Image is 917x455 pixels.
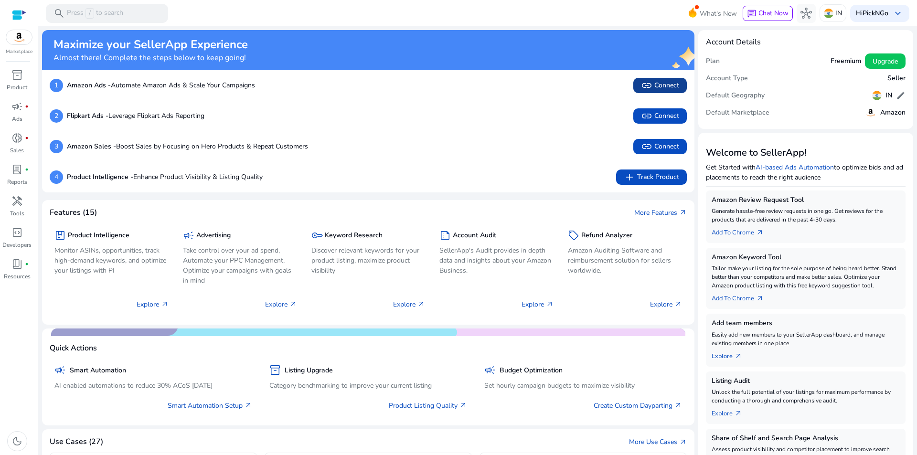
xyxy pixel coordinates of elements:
span: edit [896,91,906,100]
p: Sales [10,146,24,155]
span: arrow_outward [459,402,467,409]
a: Product Listing Quality [389,401,467,411]
span: hub [800,8,812,19]
p: Product [7,83,27,92]
a: Add To Chrome [712,224,771,237]
span: donut_small [11,132,23,144]
p: Easily add new members to your SellerApp dashboard, and manage existing members in one place [712,330,900,348]
p: Unlock the full potential of your listings for maximum performance by conducting a thorough and c... [712,388,900,405]
a: Create Custom Dayparting [594,401,682,411]
p: Tools [10,209,24,218]
a: More Use Casesarrow_outward [629,437,687,447]
p: Generate hassle-free review requests in one go. Get reviews for the products that are delivered i... [712,207,900,224]
p: Enhance Product Visibility & Listing Quality [67,172,263,182]
p: Marketplace [6,48,32,55]
h5: Default Marketplace [706,109,769,117]
p: Monitor ASINs, opportunities, track high-demand keywords, and optimize your listings with PI [54,245,169,275]
h5: IN [885,92,892,100]
h4: Quick Actions [50,344,97,353]
h3: Welcome to SellerApp! [706,147,906,159]
h5: Amazon [880,109,906,117]
h5: Amazon Review Request Tool [712,196,900,204]
h5: Add team members [712,319,900,328]
span: arrow_outward [245,402,252,409]
h5: Share of Shelf and Search Page Analysis [712,434,900,443]
p: Explore [137,299,169,309]
span: fiber_manual_record [25,105,29,108]
p: Amazon Auditing Software and reimbursement solution for sellers worldwide. [568,245,682,275]
span: arrow_outward [161,300,169,308]
h5: Seller [887,74,906,83]
p: Discover relevant keywords for your product listing, maximize product visibility [311,245,426,275]
img: amazon.svg [6,30,32,44]
h5: Budget Optimization [500,367,563,375]
h5: Keyword Research [325,232,383,240]
button: linkConnect [633,108,687,124]
h5: Product Intelligence [68,232,129,240]
p: Explore [265,299,297,309]
p: IN [835,5,842,21]
p: Developers [2,241,32,249]
h2: Maximize your SellerApp Experience [53,38,248,52]
b: Product Intelligence - [67,172,133,181]
span: summarize [439,230,451,241]
p: Hi [856,10,888,17]
b: PickNGo [863,9,888,18]
p: Explore [393,299,425,309]
p: Set hourly campaign budgets to maximize visibility [484,381,682,391]
h5: Plan [706,57,720,65]
span: Connect [641,80,679,91]
p: Leverage Flipkart Ads Reporting [67,111,204,121]
a: Explorearrow_outward [712,348,750,361]
button: linkConnect [633,139,687,154]
span: / [85,8,94,19]
h5: Listing Upgrade [285,367,333,375]
p: Take control over your ad spend, Automate your PPC Management, Optimize your campaigns with goals... [183,245,297,286]
span: key [311,230,323,241]
span: sell [568,230,579,241]
span: arrow_outward [546,300,554,308]
span: link [641,141,652,152]
p: Press to search [67,8,123,19]
span: Track Product [624,171,679,183]
span: fiber_manual_record [25,136,29,140]
span: arrow_outward [417,300,425,308]
h5: Refund Analyzer [581,232,632,240]
span: fiber_manual_record [25,168,29,171]
span: campaign [11,101,23,112]
a: Explorearrow_outward [712,405,750,418]
a: More Featuresarrow_outward [634,208,687,218]
h5: Advertising [196,232,231,240]
span: Connect [641,110,679,122]
span: arrow_outward [679,438,687,446]
span: arrow_outward [735,352,742,360]
span: handyman [11,195,23,207]
p: 2 [50,109,63,123]
span: code_blocks [11,227,23,238]
span: arrow_outward [674,300,682,308]
span: arrow_outward [674,402,682,409]
button: chatChat Now [743,6,793,21]
h5: Account Audit [453,232,496,240]
span: arrow_outward [756,229,764,236]
button: hub [797,4,816,23]
h5: Listing Audit [712,377,900,385]
span: package [54,230,66,241]
span: Upgrade [873,56,898,66]
span: link [641,110,652,122]
p: Boost Sales by Focusing on Hero Products & Repeat Customers [67,141,308,151]
span: search [53,8,65,19]
p: AI enabled automations to reduce 30% ACoS [DATE] [54,381,252,391]
a: Add To Chrome [712,290,771,303]
h5: Account Type [706,74,748,83]
span: inventory_2 [11,69,23,81]
span: add [624,171,635,183]
p: Category benchmarking to improve your current listing [269,381,467,391]
button: Upgrade [865,53,906,69]
p: SellerApp's Audit provides in depth data and insights about your Amazon Business. [439,245,554,275]
span: Connect [641,141,679,152]
span: Chat Now [758,9,789,18]
span: campaign [54,364,66,376]
span: campaign [484,364,496,376]
p: Explore [650,299,682,309]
